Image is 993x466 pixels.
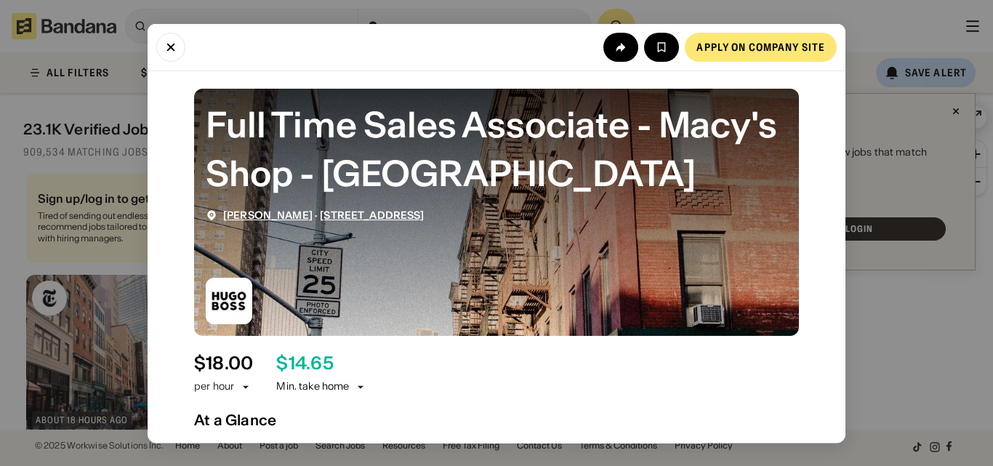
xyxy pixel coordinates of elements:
[502,440,799,455] div: Benefits
[223,209,425,221] div: ·
[276,353,333,374] div: $ 14.65
[276,379,366,394] div: Min. take home
[194,379,234,394] div: per hour
[194,411,799,428] div: At a Glance
[206,277,252,324] img: HUGO BOSS logo
[320,208,424,221] a: [STREET_ADDRESS]
[194,440,491,455] div: Hours
[223,208,313,221] a: [PERSON_NAME]
[194,353,253,374] div: $ 18.00
[696,41,825,52] div: Apply on company site
[156,32,185,61] button: Close
[206,100,787,197] div: Full Time Sales Associate - Macy's Shop - Hyattsville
